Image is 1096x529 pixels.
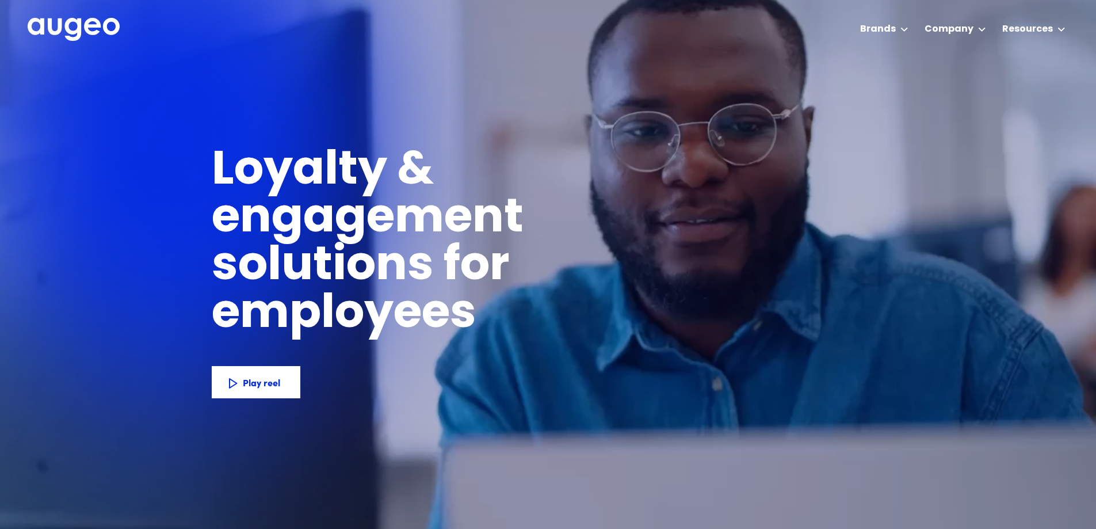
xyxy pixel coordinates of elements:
[212,366,300,398] a: Play reel
[212,291,497,339] h1: employees
[28,18,120,42] a: home
[860,22,896,36] div: Brands
[1002,22,1053,36] div: Resources
[212,148,709,291] h1: Loyalty & engagement solutions for
[28,18,120,41] img: Augeo's full logo in white.
[925,22,973,36] div: Company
